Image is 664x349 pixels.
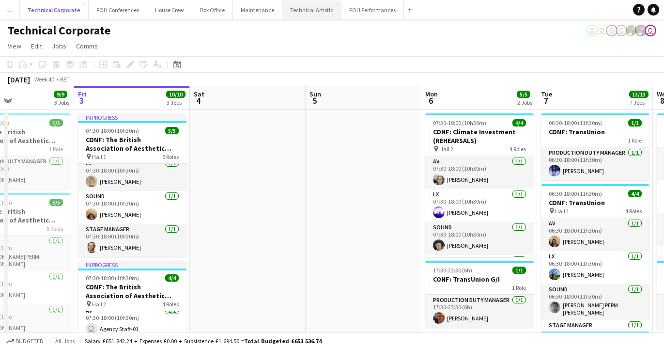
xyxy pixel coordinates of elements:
[541,113,649,180] app-job-card: 06:30-18:00 (11h30m)1/1CONF: TransUnion1 RoleProduction Duty Manager1/106:30-18:00 (11h30m)[PERSO...
[92,301,106,308] span: Hall 2
[630,99,648,106] div: 7 Jobs
[147,0,192,19] button: House Crew
[541,184,649,328] app-job-card: 06:30-18:00 (11h30m)4/4CONF: TransUnion Hall 14 RolesAV1/106:30-18:00 (11h30m)[PERSON_NAME]LX1/10...
[72,40,102,52] a: Comms
[31,42,42,50] span: Edit
[549,190,602,197] span: 06:30-18:00 (11h30m)
[425,275,534,284] h3: CONF: TransUnion G/I
[510,145,526,153] span: 4 Roles
[60,76,70,83] div: BST
[166,91,185,98] span: 10/10
[53,337,77,345] span: All jobs
[616,25,627,36] app-user-avatar: Liveforce Admin
[541,198,649,207] h3: CONF: TransUnion
[8,75,30,84] div: [DATE]
[425,189,534,222] app-card-role: LX1/107:30-18:00 (10h30m)[PERSON_NAME]
[425,255,534,288] app-card-role: Stage Manager1/1
[244,337,322,345] span: Total Budgeted £653 536.74
[20,0,89,19] button: Technical Corporate
[425,156,534,189] app-card-role: AV1/107:30-18:00 (10h30m)[PERSON_NAME]
[425,127,534,145] h3: CONF: Climate Investment (REHEARSALS)
[49,145,63,153] span: 1 Role
[165,127,179,134] span: 5/5
[162,153,179,160] span: 5 Roles
[629,91,649,98] span: 13/13
[15,338,44,345] span: Budgeted
[549,119,602,127] span: 06:30-18:00 (11h30m)
[78,261,186,269] div: In progress
[86,274,139,282] span: 07:30-18:00 (10h30m)
[54,99,69,106] div: 3 Jobs
[78,158,186,191] app-card-role: LX1/107:30-18:00 (10h30m)[PERSON_NAME]
[439,145,453,153] span: Hall 2
[425,222,534,255] app-card-role: Sound1/107:30-18:00 (10h30m)[PERSON_NAME]
[628,137,642,144] span: 1 Role
[540,95,552,106] span: 7
[4,40,25,52] a: View
[86,127,139,134] span: 07:30-18:00 (10h30m)
[541,127,649,136] h3: CONF: TransUnion
[89,0,147,19] button: FOH Conferences
[512,284,526,291] span: 1 Role
[46,225,63,232] span: 5 Roles
[162,301,179,308] span: 4 Roles
[78,90,87,98] span: Fri
[78,305,186,338] app-card-role: AV1/107:30-18:00 (10h30m) Agency Staff-01
[192,0,233,19] button: Box Office
[635,25,647,36] app-user-avatar: Zubair PERM Dhalla
[192,95,204,106] span: 4
[78,283,186,300] h3: CONF: The British Association of Aesthetic Plastic Surgeons
[77,95,87,106] span: 3
[8,23,110,38] h1: Technical Corporate
[596,25,608,36] app-user-avatar: Visitor Services
[52,42,66,50] span: Jobs
[625,25,637,36] app-user-avatar: Zubair PERM Dhalla
[587,25,598,36] app-user-avatar: Visitor Services
[341,0,404,19] button: FOH Performances
[48,40,70,52] a: Jobs
[78,224,186,257] app-card-role: Stage Manager1/107:30-18:00 (10h30m)[PERSON_NAME]
[78,191,186,224] app-card-role: Sound1/107:30-18:00 (10h30m)[PERSON_NAME]
[433,267,472,274] span: 17:30-23:30 (6h)
[5,336,45,347] button: Budgeted
[541,251,649,284] app-card-role: LX1/106:30-18:00 (11h30m)[PERSON_NAME]
[512,267,526,274] span: 1/1
[512,119,526,127] span: 4/4
[541,218,649,251] app-card-role: AV1/106:30-18:00 (11h30m)[PERSON_NAME]
[517,91,530,98] span: 5/5
[541,284,649,320] app-card-role: Sound1/106:30-18:00 (11h30m)[PERSON_NAME] PERM [PERSON_NAME]
[32,76,56,83] span: Week 40
[309,90,321,98] span: Sun
[625,207,642,215] span: 4 Roles
[92,153,106,160] span: Hall 1
[194,90,204,98] span: Sat
[628,190,642,197] span: 4/4
[49,119,63,127] span: 1/1
[233,0,282,19] button: Maintenance
[54,91,67,98] span: 9/9
[628,119,642,127] span: 1/1
[76,42,98,50] span: Comms
[78,113,186,257] app-job-card: In progress07:30-18:00 (10h30m)5/5CONF: The British Association of Aesthetic Plastic Surgeons Hal...
[433,119,486,127] span: 07:30-18:00 (10h30m)
[424,95,438,106] span: 6
[85,337,322,345] div: Salary £651 842.24 + Expenses £0.00 + Subsistence £1 694.50 =
[78,135,186,153] h3: CONF: The British Association of Aesthetic Plastic Surgeons
[78,113,186,121] div: In progress
[49,199,63,206] span: 5/5
[541,147,649,180] app-card-role: Production Duty Manager1/106:30-18:00 (11h30m)[PERSON_NAME]
[8,42,21,50] span: View
[425,113,534,257] div: 07:30-18:00 (10h30m)4/4CONF: Climate Investment (REHEARSALS) Hall 24 RolesAV1/107:30-18:00 (10h30...
[606,25,618,36] app-user-avatar: Liveforce Admin
[425,90,438,98] span: Mon
[425,261,534,328] app-job-card: 17:30-23:30 (6h)1/1CONF: TransUnion G/I1 RoleProduction Duty Manager1/117:30-23:30 (6h)[PERSON_NAME]
[282,0,341,19] button: Technical Artistic
[167,99,185,106] div: 3 Jobs
[517,99,532,106] div: 2 Jobs
[165,274,179,282] span: 4/4
[541,90,552,98] span: Tue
